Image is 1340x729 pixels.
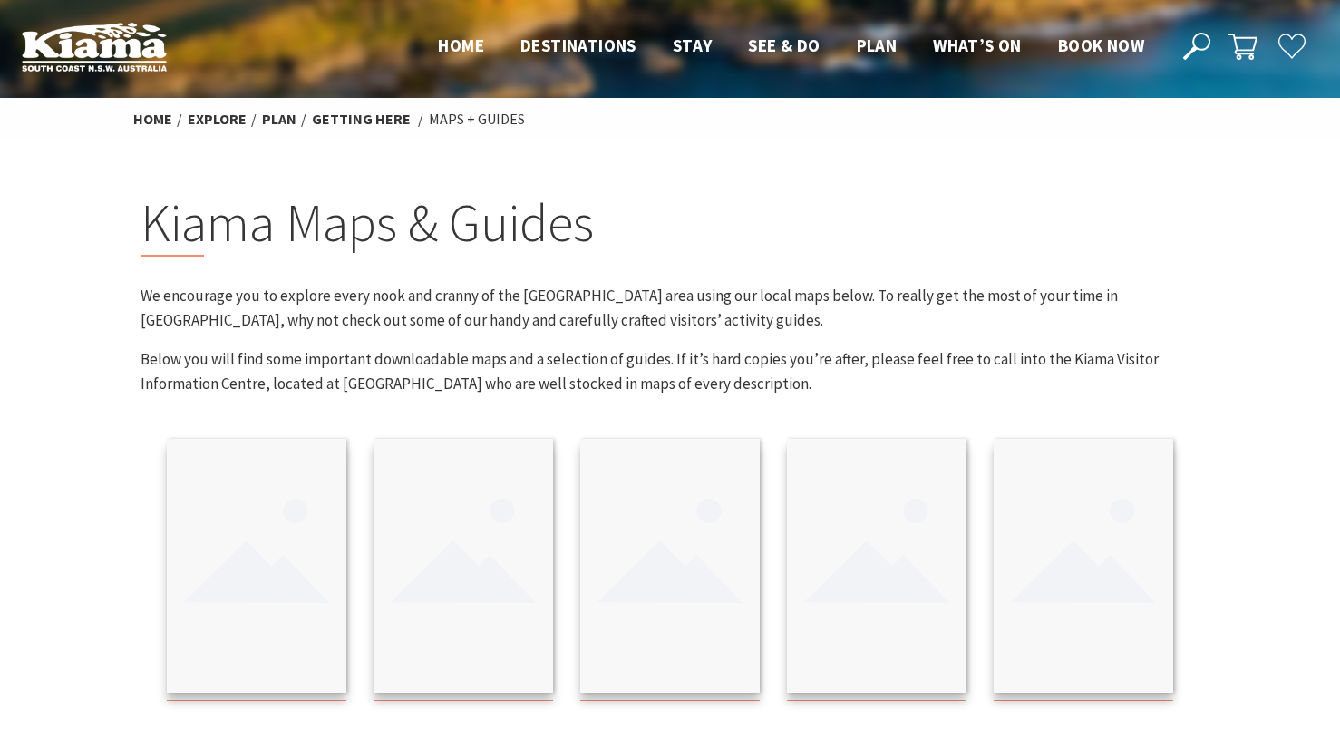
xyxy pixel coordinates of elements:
[857,34,898,56] span: Plan
[580,439,760,701] a: Kiama Mobility Map
[994,439,1173,701] a: Kiama Cycling Guide
[976,413,1191,718] img: Kiama Cycling Guide
[262,110,296,129] a: Plan
[520,34,636,56] span: Destinations
[141,191,1199,257] h2: Kiama Maps & Guides
[673,34,713,56] span: Stay
[787,439,966,701] a: Kiama Walks Guide
[312,110,411,129] a: Getting Here
[562,413,778,718] img: Kiama Mobility Map
[141,284,1199,333] p: We encourage you to explore every nook and cranny of the [GEOGRAPHIC_DATA] area using our local m...
[167,439,346,701] a: Kiama Townships Map
[933,34,1022,56] span: What’s On
[22,22,167,72] img: Kiama Logo
[438,34,484,56] span: Home
[1058,34,1144,56] span: Book now
[420,32,1162,62] nav: Main Menu
[374,439,553,701] a: Kiama Regional Map
[133,110,172,129] a: Home
[188,110,247,129] a: Explore
[355,413,571,718] img: Kiama Regional Map
[748,34,820,56] span: See & Do
[141,347,1199,396] p: Below you will find some important downloadable maps and a selection of guides. If it’s hard copi...
[149,413,364,718] img: Kiama Townships Map
[769,413,985,718] img: Kiama Walks Guide
[429,108,525,131] li: Maps + Guides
